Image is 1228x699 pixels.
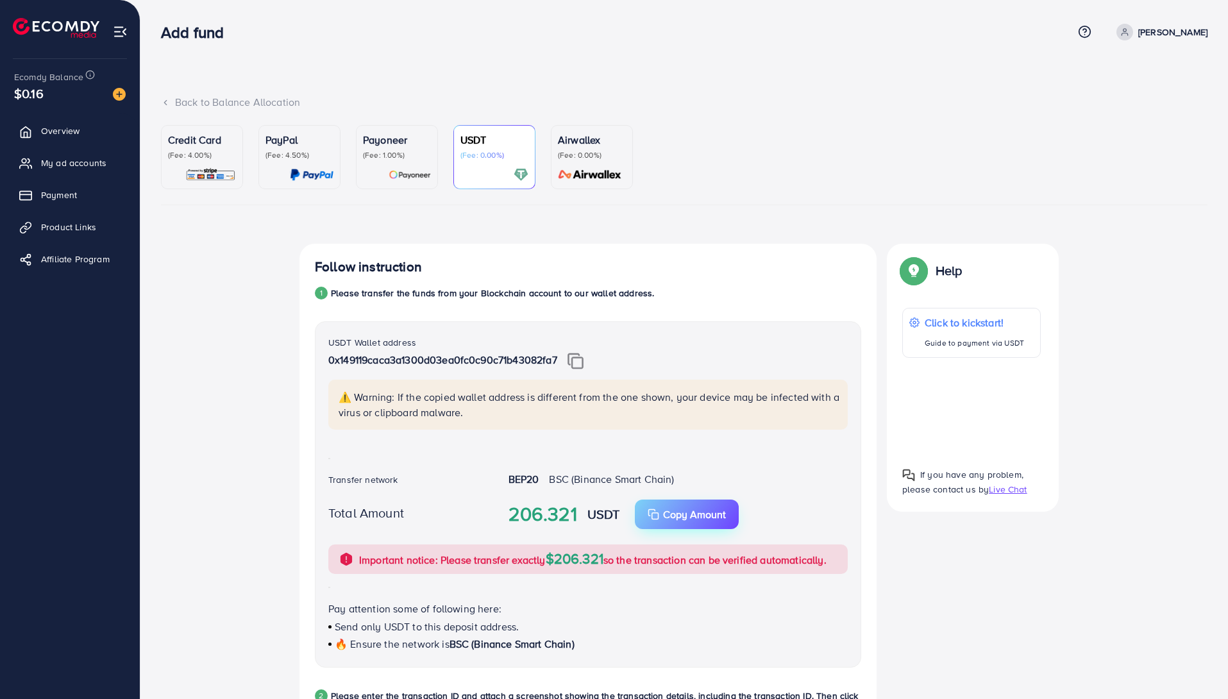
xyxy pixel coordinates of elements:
strong: 206.321 [509,500,577,528]
img: card [554,167,626,182]
p: (Fee: 0.00%) [460,150,528,160]
div: 1 [315,287,328,299]
a: My ad accounts [10,150,130,176]
iframe: Chat [1173,641,1218,689]
p: Guide to payment via USDT [925,335,1024,351]
img: alert [339,552,354,567]
span: BSC (Binance Smart Chain) [450,637,575,651]
p: Please transfer the funds from your Blockchain account to our wallet address. [331,285,654,301]
strong: BEP20 [509,472,539,486]
p: (Fee: 4.50%) [265,150,333,160]
p: 0x149119caca3a1300d03ea0fc0c90c71b43082fa7 [328,352,848,369]
p: (Fee: 0.00%) [558,150,626,160]
label: USDT Wallet address [328,336,416,349]
span: If you have any problem, please contact us by [902,468,1023,496]
p: Payoneer [363,132,431,147]
p: Copy Amount [663,507,726,522]
span: $206.321 [546,548,603,568]
span: Ecomdy Balance [14,71,83,83]
p: USDT [460,132,528,147]
img: Popup guide [902,469,915,482]
span: My ad accounts [41,156,106,169]
span: $0.16 [14,84,44,103]
p: Important notice: Please transfer exactly so the transaction can be verified automatically. [359,551,827,568]
span: Live Chat [989,483,1027,496]
span: Payment [41,189,77,201]
p: Airwallex [558,132,626,147]
span: BSC (Binance Smart Chain) [549,472,674,486]
a: Overview [10,118,130,144]
div: Back to Balance Allocation [161,95,1207,110]
label: Transfer network [328,473,398,486]
img: image [113,88,126,101]
p: ⚠️ Warning: If the copied wallet address is different from the one shown, your device may be infe... [339,389,840,420]
span: 🔥 Ensure the network is [335,637,450,651]
a: [PERSON_NAME] [1111,24,1207,40]
label: Total Amount [328,503,404,522]
p: Click to kickstart! [925,315,1024,330]
img: card [514,167,528,182]
p: [PERSON_NAME] [1138,24,1207,40]
img: card [185,167,236,182]
img: img [568,353,584,369]
img: menu [113,24,128,39]
h4: Follow instruction [315,259,422,275]
a: Payment [10,182,130,208]
button: Copy Amount [635,500,739,529]
p: Help [936,263,963,278]
p: Pay attention some of following here: [328,601,848,616]
span: Overview [41,124,80,137]
p: (Fee: 1.00%) [363,150,431,160]
span: Product Links [41,221,96,233]
p: Send only USDT to this deposit address. [328,619,848,634]
h3: Add fund [161,23,234,42]
img: logo [13,18,99,38]
p: PayPal [265,132,333,147]
p: (Fee: 4.00%) [168,150,236,160]
img: Popup guide [902,259,925,282]
a: Product Links [10,214,130,240]
img: card [290,167,333,182]
img: card [389,167,431,182]
a: Affiliate Program [10,246,130,272]
p: Credit Card [168,132,236,147]
strong: USDT [587,505,620,523]
span: Affiliate Program [41,253,110,265]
